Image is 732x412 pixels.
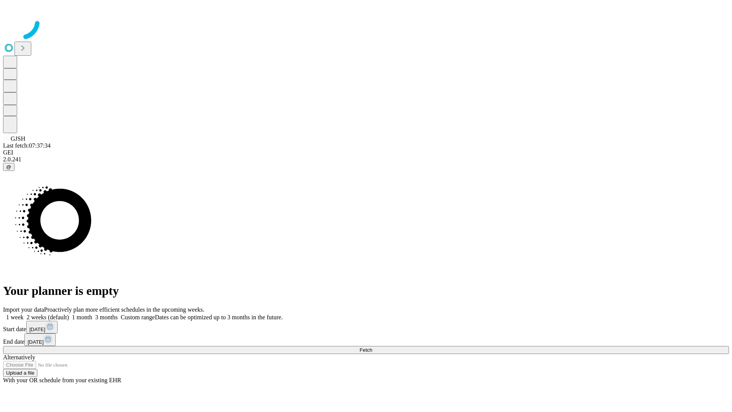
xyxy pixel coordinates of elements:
[3,369,37,377] button: Upload a file
[6,164,11,170] span: @
[3,284,729,298] h1: Your planner is empty
[3,306,44,313] span: Import your data
[72,314,92,320] span: 1 month
[11,135,25,142] span: GJSH
[121,314,155,320] span: Custom range
[27,314,69,320] span: 2 weeks (default)
[3,377,121,383] span: With your OR schedule from your existing EHR
[27,339,43,345] span: [DATE]
[3,346,729,354] button: Fetch
[6,314,24,320] span: 1 week
[3,142,51,149] span: Last fetch: 07:37:34
[3,163,14,171] button: @
[3,156,729,163] div: 2.0.241
[3,321,729,333] div: Start date
[24,333,56,346] button: [DATE]
[26,321,58,333] button: [DATE]
[3,333,729,346] div: End date
[44,306,204,313] span: Proactively plan more efficient schedules in the upcoming weeks.
[29,327,45,332] span: [DATE]
[95,314,118,320] span: 3 months
[3,354,35,360] span: Alternatively
[3,149,729,156] div: GEI
[155,314,283,320] span: Dates can be optimized up to 3 months in the future.
[360,347,372,353] span: Fetch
